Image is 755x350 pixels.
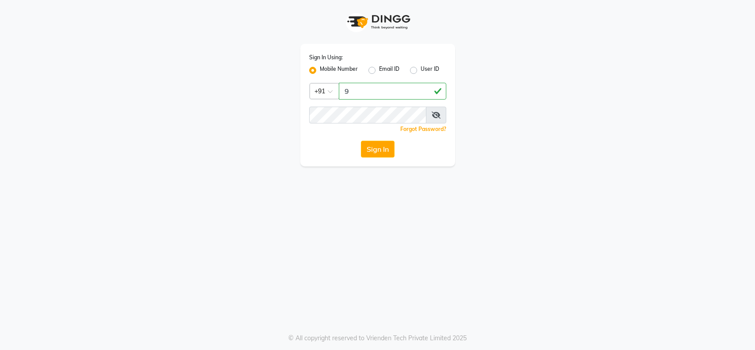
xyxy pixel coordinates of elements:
[361,141,395,158] button: Sign In
[309,54,343,62] label: Sign In Using:
[339,83,446,100] input: Username
[309,107,426,123] input: Username
[421,65,439,76] label: User ID
[400,126,446,132] a: Forgot Password?
[379,65,399,76] label: Email ID
[320,65,358,76] label: Mobile Number
[342,9,413,35] img: logo1.svg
